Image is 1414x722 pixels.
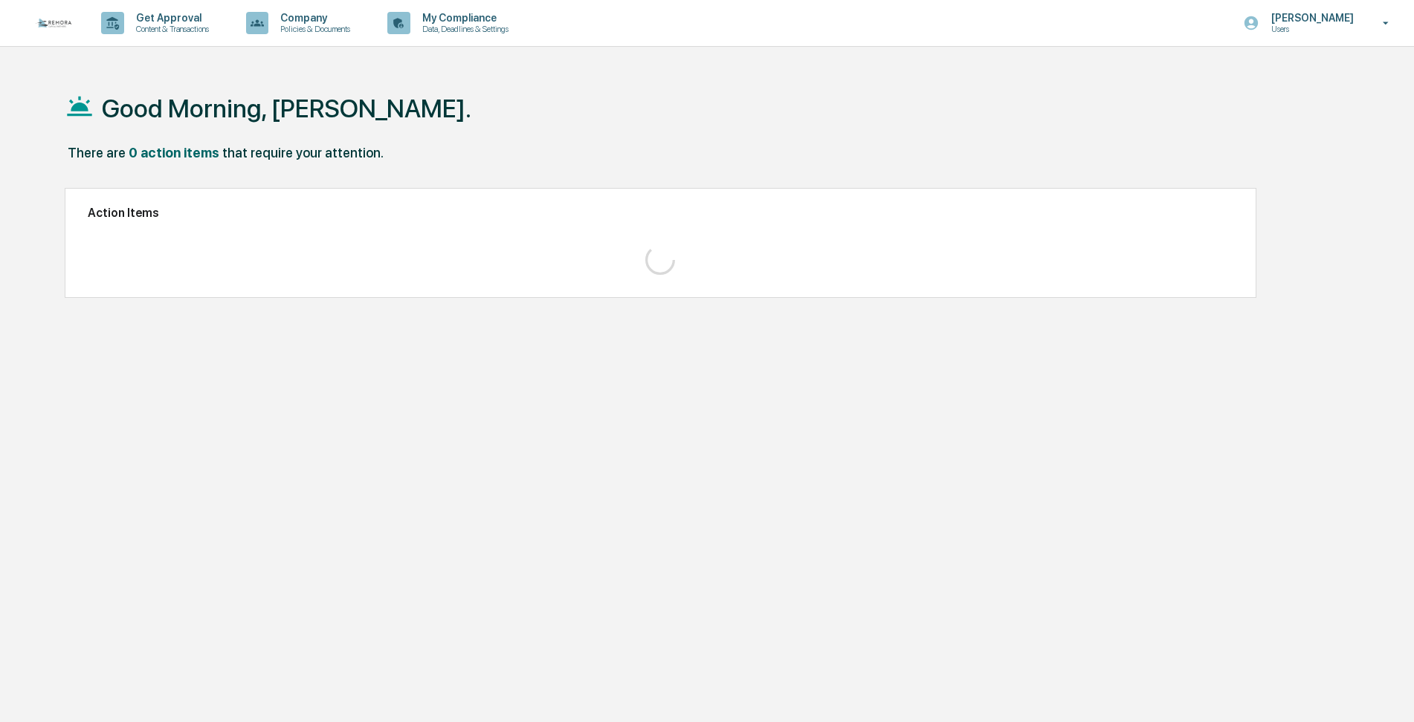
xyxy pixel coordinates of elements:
div: 0 action items [129,145,219,160]
h1: Good Morning, [PERSON_NAME]. [102,94,471,123]
p: Data, Deadlines & Settings [410,24,516,34]
img: logo [36,19,71,27]
div: There are [68,145,126,160]
p: [PERSON_NAME] [1259,12,1361,24]
p: Content & Transactions [124,24,216,34]
p: My Compliance [410,12,516,24]
p: Company [268,12,358,24]
p: Get Approval [124,12,216,24]
p: Policies & Documents [268,24,358,34]
h2: Action Items [88,206,1233,220]
p: Users [1259,24,1361,34]
div: that require your attention. [222,145,384,160]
